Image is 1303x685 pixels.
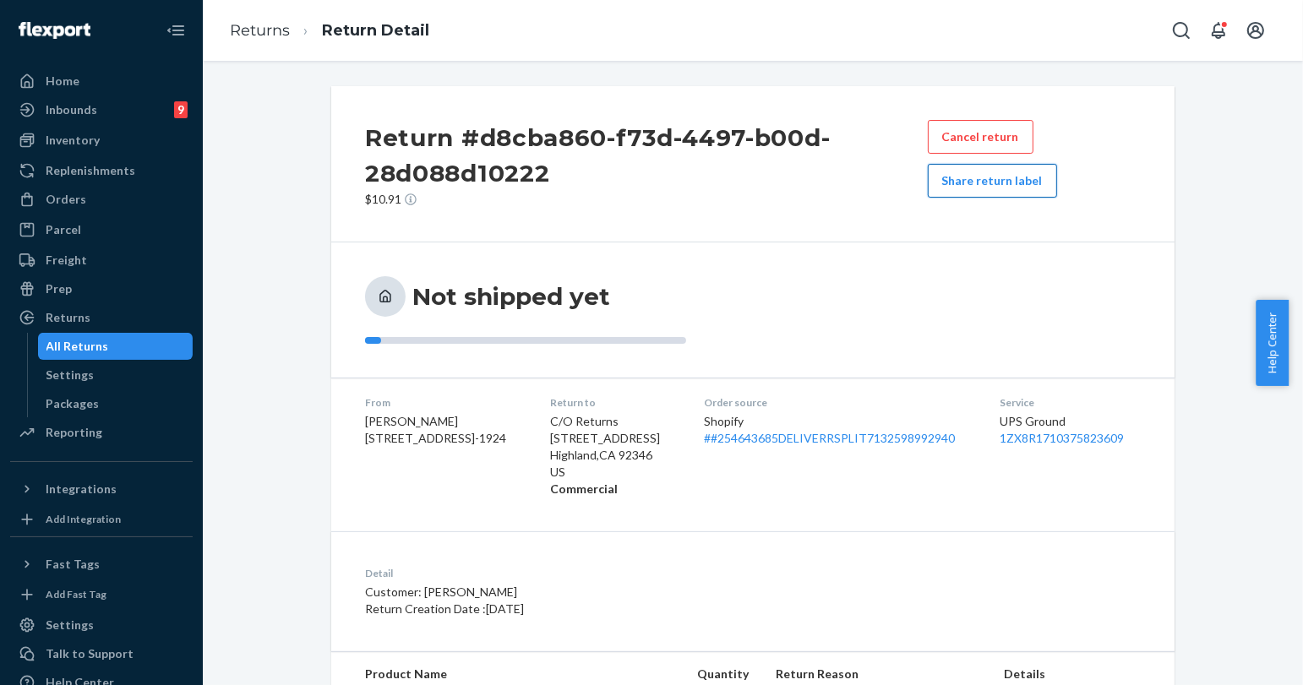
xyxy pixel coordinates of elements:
div: Settings [46,367,95,383]
div: Settings [46,617,94,633]
p: US [550,464,677,481]
div: All Returns [46,338,109,355]
a: 1ZX8R1710375823609 [1000,431,1124,445]
button: Integrations [10,476,193,503]
h2: Return #d8cba860-f73d-4497-b00d-28d088d10222 [365,120,928,191]
div: Returns [46,309,90,326]
button: Share return label [928,164,1057,198]
div: Replenishments [46,162,135,179]
a: Parcel [10,216,193,243]
a: Freight [10,247,193,274]
button: Close Navigation [159,14,193,47]
div: Prep [46,280,72,297]
a: ##254643685DELIVERRSPLIT7132598992940 [705,431,956,445]
div: Orders [46,191,86,208]
a: Returns [230,21,290,40]
div: 9 [174,101,188,118]
p: Return Creation Date : [DATE] [365,601,832,617]
span: [PERSON_NAME] [STREET_ADDRESS]-1924 [365,414,506,445]
div: Add Integration [46,512,121,526]
ol: breadcrumbs [216,6,443,56]
a: Home [10,68,193,95]
button: Open Search Box [1164,14,1198,47]
a: Inbounds9 [10,96,193,123]
button: Open account menu [1239,14,1273,47]
a: Reporting [10,419,193,446]
a: Settings [38,362,194,389]
a: Returns [10,304,193,331]
dt: Service [1000,395,1141,410]
button: Open notifications [1202,14,1235,47]
dt: From [365,395,523,410]
div: Shopify [705,413,973,447]
div: Fast Tags [46,556,100,573]
dt: Return to [550,395,677,410]
div: Reporting [46,424,102,441]
div: Talk to Support [46,645,134,662]
p: $10.91 [365,191,928,208]
a: Prep [10,275,193,302]
div: Freight [46,252,87,269]
a: Settings [10,612,193,639]
button: Help Center [1256,300,1289,386]
a: Return Detail [322,21,429,40]
a: Replenishments [10,157,193,184]
strong: Commercial [550,481,618,496]
p: [STREET_ADDRESS] [550,430,677,447]
div: Add Fast Tag [46,587,106,601]
a: Add Fast Tag [10,584,193,605]
a: Inventory [10,127,193,154]
button: Cancel return [928,120,1033,154]
h3: Not shipped yet [412,281,610,312]
div: Packages [46,395,100,412]
a: Talk to Support [10,640,193,667]
div: Integrations [46,481,117,497]
dt: Detail [365,566,832,580]
a: Add Integration [10,509,193,530]
p: Customer: [PERSON_NAME] [365,584,832,601]
a: Orders [10,186,193,213]
p: Highland , CA 92346 [550,447,677,464]
div: Inbounds [46,101,97,118]
a: All Returns [38,333,194,360]
div: Home [46,73,79,90]
dt: Order source [705,395,973,410]
div: Parcel [46,221,81,238]
span: UPS Ground [1000,414,1066,428]
button: Fast Tags [10,551,193,578]
a: Packages [38,390,194,417]
img: Flexport logo [19,22,90,39]
div: Inventory [46,132,100,149]
p: C/O Returns [550,413,677,430]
